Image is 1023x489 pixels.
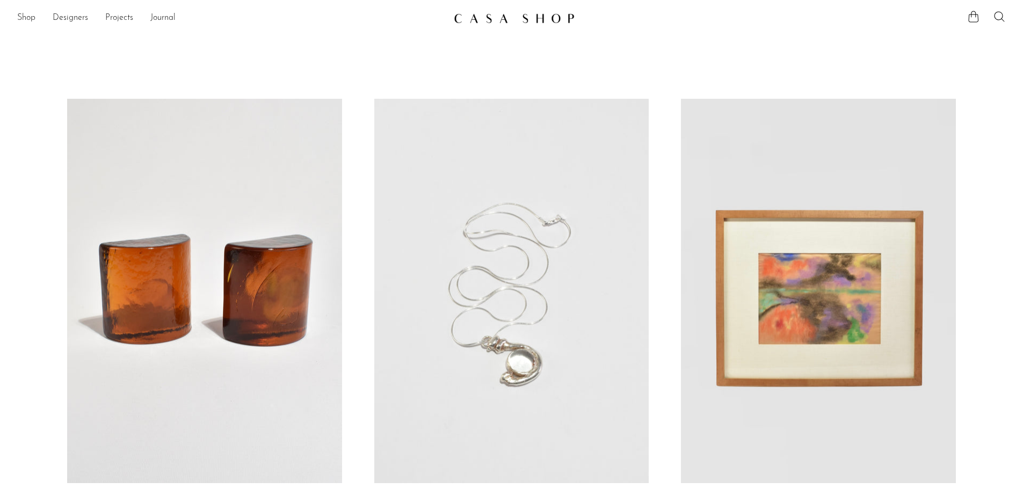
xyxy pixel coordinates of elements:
[17,11,35,25] a: Shop
[150,11,176,25] a: Journal
[17,9,445,27] nav: Desktop navigation
[17,9,445,27] ul: NEW HEADER MENU
[105,11,133,25] a: Projects
[53,11,88,25] a: Designers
